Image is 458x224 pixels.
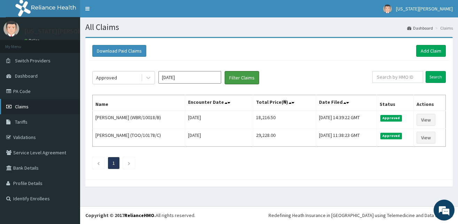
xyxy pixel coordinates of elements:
strong: Copyright © 2017 . [85,212,156,218]
td: [DATE] [185,129,253,147]
a: View [417,114,435,126]
a: Next page [127,160,131,166]
div: Chat with us now [36,39,117,48]
span: Approved [380,115,402,121]
li: Claims [434,25,453,31]
input: Select Month and Year [158,71,221,84]
div: Approved [96,74,117,81]
img: User Image [3,21,19,37]
td: [DATE] 14:39:22 GMT [316,111,377,129]
footer: All rights reserved. [80,206,458,224]
td: [DATE] [185,111,253,129]
span: Tariffs [15,119,28,125]
a: Page 1 is your current page [112,160,115,166]
p: [US_STATE][PERSON_NAME] [24,28,103,34]
td: 18,216.50 [253,111,316,129]
span: Approved [380,133,402,139]
button: Download Paid Claims [92,45,146,57]
img: d_794563401_company_1708531726252_794563401 [13,35,28,52]
th: Date Filed [316,95,377,111]
a: Online [24,38,41,43]
span: Switch Providers [15,57,51,64]
textarea: Type your message and hit 'Enter' [3,150,133,174]
th: Actions [413,95,445,111]
span: [US_STATE][PERSON_NAME] [396,6,453,12]
a: View [417,132,435,144]
div: Minimize live chat window [114,3,131,20]
img: User Image [383,5,392,13]
td: 29,228.00 [253,129,316,147]
div: Redefining Heath Insurance in [GEOGRAPHIC_DATA] using Telemedicine and Data Science! [269,212,453,219]
td: [DATE] 11:38:23 GMT [316,129,377,147]
a: RelianceHMO [124,212,154,218]
a: Dashboard [407,25,433,31]
th: Status [377,95,413,111]
th: Name [93,95,185,111]
input: Search by HMO ID [372,71,423,83]
h1: All Claims [85,23,453,32]
th: Encounter Date [185,95,253,111]
a: Previous page [97,160,100,166]
a: Add Claim [416,45,446,57]
span: We're online! [40,68,96,138]
span: Dashboard [15,73,38,79]
span: Claims [15,103,29,110]
button: Filter Claims [225,71,259,84]
input: Search [426,71,446,83]
td: [PERSON_NAME] (WBR/10018/B) [93,111,185,129]
td: [PERSON_NAME] (TOO/10178/C) [93,129,185,147]
th: Total Price(₦) [253,95,316,111]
